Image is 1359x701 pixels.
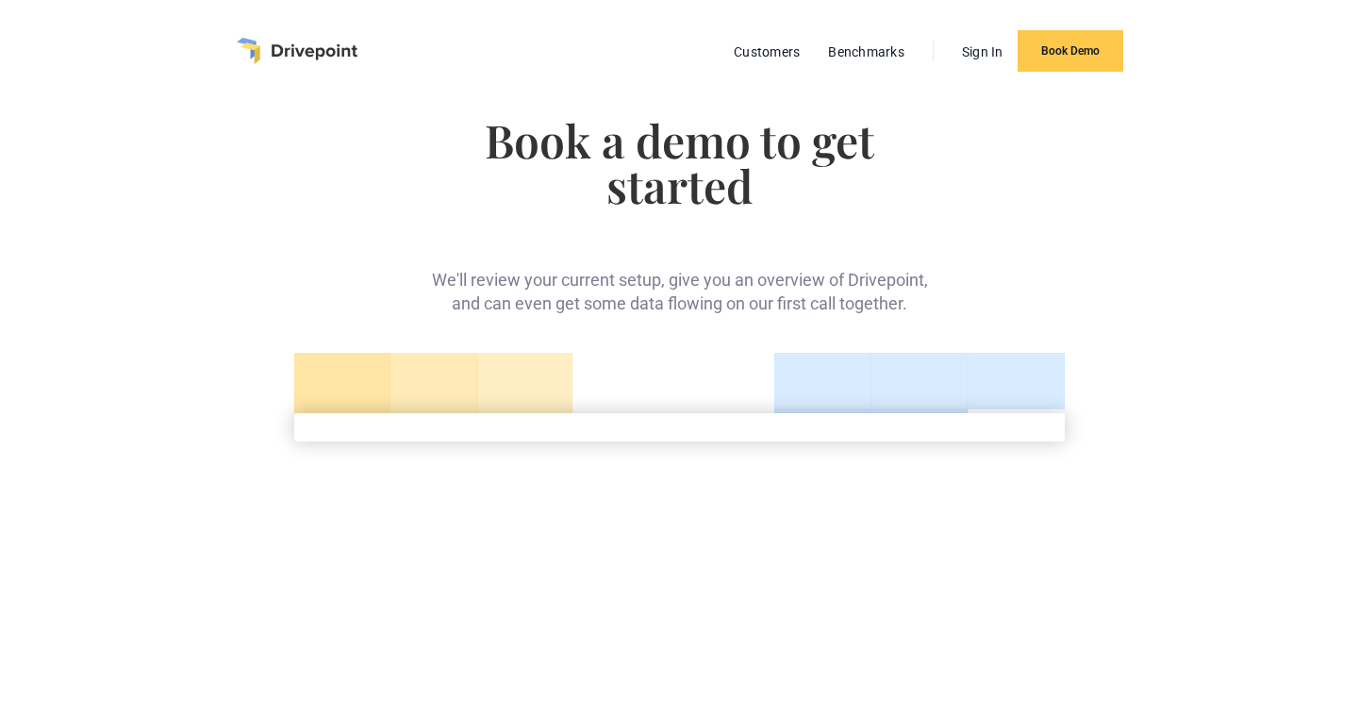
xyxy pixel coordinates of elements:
[426,117,933,208] h1: Book a demo to get started
[1018,30,1123,72] a: Book Demo
[724,40,809,64] a: Customers
[953,40,1013,64] a: Sign In
[819,40,914,64] a: Benchmarks
[426,238,933,315] div: We'll review your current setup, give you an overview of Drivepoint, and can even get some data f...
